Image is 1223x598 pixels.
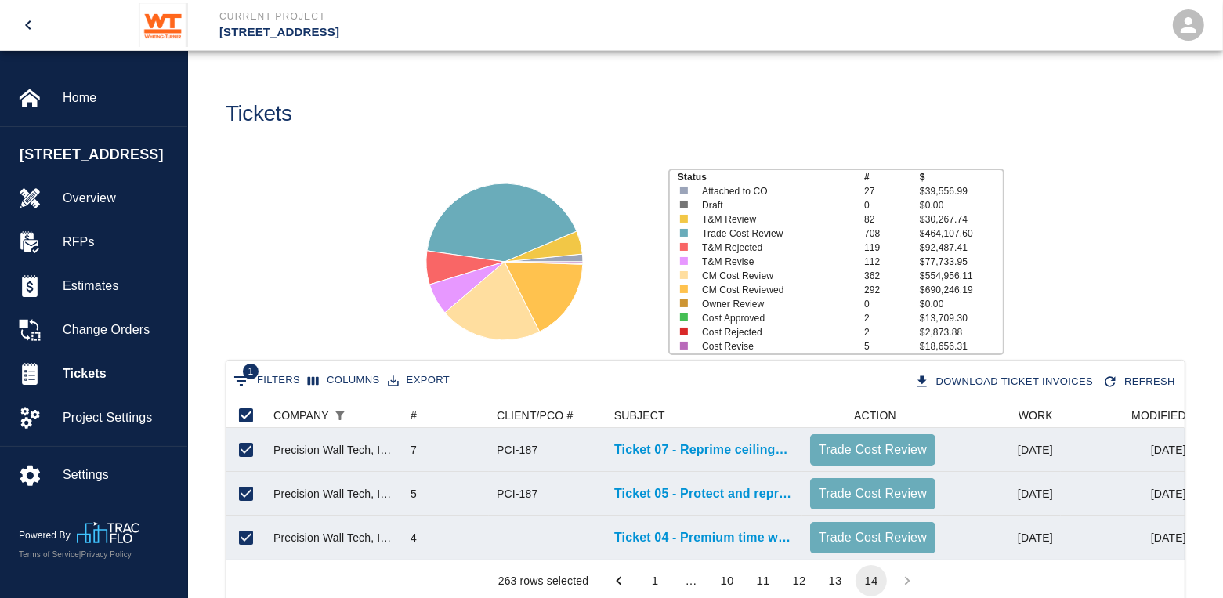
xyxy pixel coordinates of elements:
button: Select columns [304,368,384,393]
p: T&M Review [702,212,848,227]
button: Go to page 1 [639,565,671,596]
div: [DATE] [943,516,1061,560]
p: 708 [864,227,920,241]
button: Refresh [1099,368,1181,396]
iframe: Chat Widget [1145,523,1223,598]
p: $554,956.11 [920,269,1003,283]
div: MODIFIED [1131,403,1186,428]
div: [DATE] [943,472,1061,516]
span: Tickets [63,364,175,383]
div: COMPANY [266,403,403,428]
div: # [411,403,417,428]
p: CM Cost Review [702,269,848,283]
div: Precision Wall Tech, Inc. [273,486,395,502]
div: [DATE] [943,428,1061,472]
p: Trade Cost Review [816,484,929,503]
p: 362 [864,269,920,283]
div: PCI-187 [497,442,537,458]
p: $ [920,170,1003,184]
button: page 14 [856,565,887,596]
p: $0.00 [920,198,1003,212]
div: Precision Wall Tech, Inc. [273,530,395,545]
p: Trade Cost Review [816,528,929,547]
div: CLIENT/PCO # [497,403,574,428]
button: Download Ticket Invoices [911,368,1100,396]
a: Ticket 05 - Protect and reprime ceilings in restrooms on 7th floor [614,484,794,503]
div: 7 [411,442,417,458]
span: [STREET_ADDRESS] [20,144,179,165]
p: $18,656.31 [920,339,1003,353]
p: 119 [864,241,920,255]
div: ACTION [802,403,943,428]
p: $0.00 [920,297,1003,311]
span: Estimates [63,277,175,295]
span: Settings [63,466,175,484]
div: PCI-187 [497,486,537,502]
div: MODIFIED [1061,403,1194,428]
p: $77,733.95 [920,255,1003,269]
div: [DATE] [1061,516,1194,560]
div: COMPANY [273,403,329,428]
p: $2,873.88 [920,325,1003,339]
nav: pagination navigation [601,565,925,596]
p: [STREET_ADDRESS] [219,24,697,42]
div: 263 rows selected [498,573,588,589]
p: CM Cost Reviewed [702,283,848,297]
div: ACTION [854,403,896,428]
div: Refresh the list [1099,368,1181,396]
p: 2 [864,325,920,339]
button: Go to page 10 [711,565,743,596]
p: 0 [864,198,920,212]
a: Ticket 04 - Premium time work, power wash walls after regular hours [614,528,794,547]
a: Ticket 07 - Reprime ceilings in restrooms on 8th floor [614,440,794,459]
div: [DATE] [1061,428,1194,472]
p: $690,246.19 [920,283,1003,297]
p: T&M Rejected [702,241,848,255]
p: 292 [864,283,920,297]
p: $39,556.99 [920,184,1003,198]
button: Show filters [230,368,304,393]
p: Trade Cost Review [702,227,848,241]
p: Cost Approved [702,311,848,325]
span: | [79,550,81,559]
div: Tickets download in groups of 15 [911,368,1100,396]
button: Sort [351,404,373,426]
p: Powered By [19,528,77,542]
span: Overview [63,189,175,208]
p: 0 [864,297,920,311]
h1: Tickets [226,101,292,127]
button: open drawer [9,6,47,44]
div: SUBJECT [614,403,665,428]
p: 82 [864,212,920,227]
p: Status [678,170,864,184]
span: Project Settings [63,408,175,427]
p: Trade Cost Review [816,440,929,459]
button: Go to previous page [603,565,635,596]
a: Privacy Policy [81,550,132,559]
span: RFPs [63,233,175,252]
div: 4 [411,530,417,545]
p: 5 [864,339,920,353]
p: Cost Revise [702,339,848,353]
p: T&M Revise [702,255,848,269]
button: Go to page 13 [820,565,851,596]
div: CLIENT/PCO # [489,403,606,428]
p: 2 [864,311,920,325]
p: Owner Review [702,297,848,311]
p: Current Project [219,9,697,24]
div: 5 [411,486,417,502]
button: Go to page 11 [747,565,779,596]
span: Home [63,89,175,107]
p: Draft [702,198,848,212]
p: 27 [864,184,920,198]
p: Attached to CO [702,184,848,198]
p: $464,107.60 [920,227,1003,241]
p: Cost Rejected [702,325,848,339]
div: Precision Wall Tech, Inc. [273,442,395,458]
div: SUBJECT [606,403,802,428]
div: WORK [943,403,1061,428]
